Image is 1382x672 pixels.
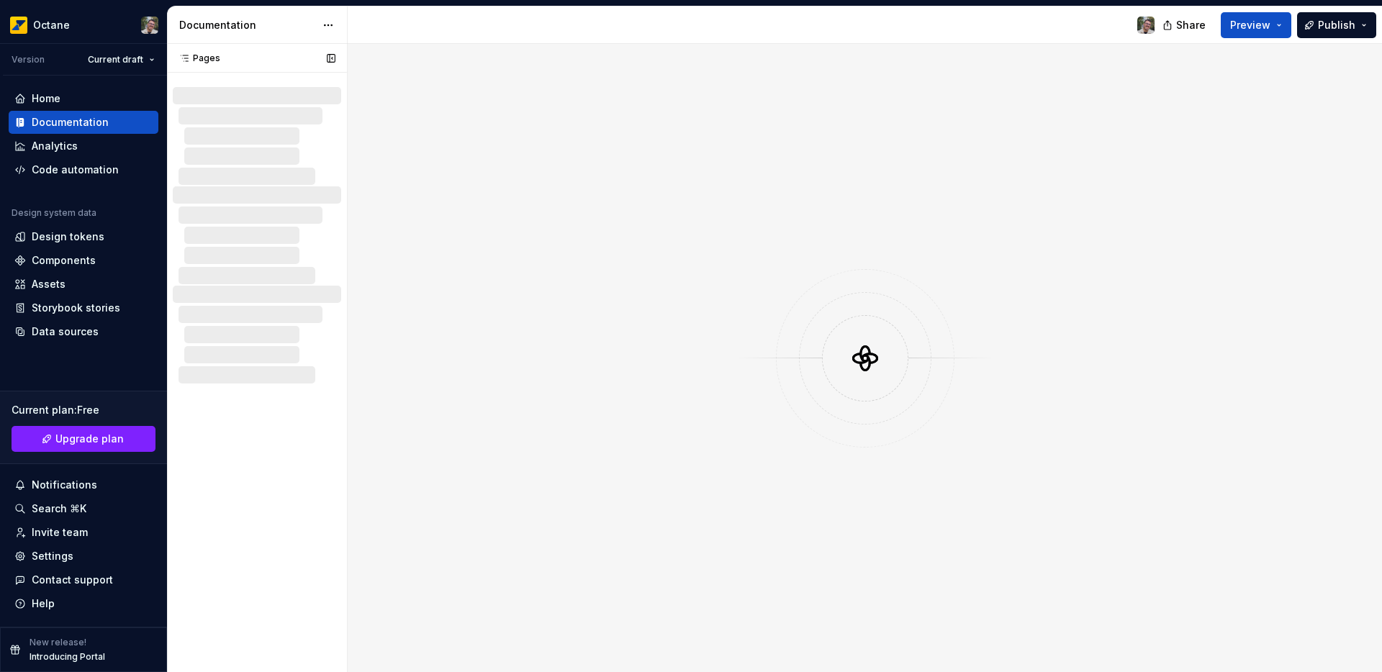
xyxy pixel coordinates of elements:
div: Help [32,596,55,611]
a: Documentation [9,111,158,134]
button: Preview [1221,12,1291,38]
img: Tiago [141,17,158,34]
span: Current draft [88,54,143,65]
a: Settings [9,545,158,568]
div: Documentation [179,18,315,32]
img: Tiago [1137,17,1155,34]
button: Publish [1297,12,1376,38]
div: Storybook stories [32,301,120,315]
a: Components [9,249,158,272]
button: Contact support [9,568,158,591]
div: Documentation [32,115,109,130]
div: Octane [33,18,70,32]
button: Help [9,592,158,615]
div: Pages [173,53,220,64]
div: Invite team [32,525,88,540]
button: Notifications [9,473,158,496]
div: Version [12,54,45,65]
p: Introducing Portal [30,651,105,663]
button: Share [1155,12,1215,38]
p: New release! [30,637,86,648]
div: Home [32,91,60,106]
div: Contact support [32,573,113,587]
div: Design system data [12,207,96,219]
a: Upgrade plan [12,426,155,452]
button: OctaneTiago [3,9,164,40]
a: Storybook stories [9,296,158,319]
a: Home [9,87,158,110]
div: Components [32,253,96,268]
div: Analytics [32,139,78,153]
div: Current plan : Free [12,403,155,417]
span: Preview [1230,18,1270,32]
a: Code automation [9,158,158,181]
div: Design tokens [32,230,104,244]
a: Design tokens [9,225,158,248]
div: Assets [32,277,66,291]
div: Code automation [32,163,119,177]
a: Data sources [9,320,158,343]
span: Upgrade plan [55,432,124,446]
span: Share [1176,18,1206,32]
button: Search ⌘K [9,497,158,520]
span: Publish [1318,18,1355,32]
a: Assets [9,273,158,296]
button: Current draft [81,50,161,70]
a: Analytics [9,135,158,158]
a: Invite team [9,521,158,544]
div: Settings [32,549,73,563]
img: e8093afa-4b23-4413-bf51-00cde92dbd3f.png [10,17,27,34]
div: Notifications [32,478,97,492]
div: Data sources [32,324,99,339]
div: Search ⌘K [32,501,86,516]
